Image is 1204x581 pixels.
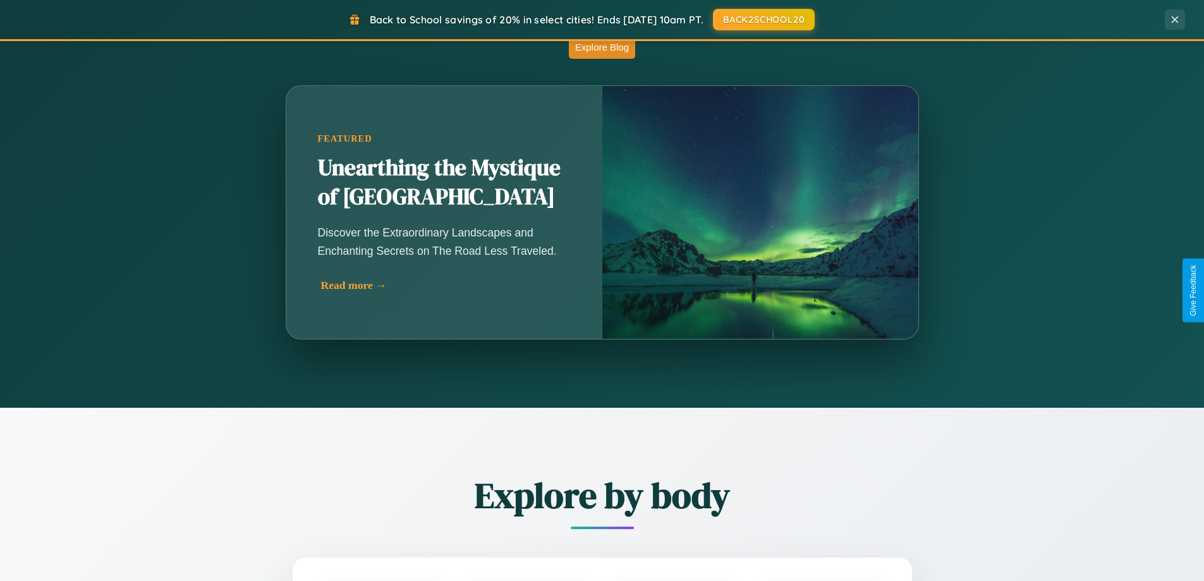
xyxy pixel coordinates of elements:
[318,224,571,259] p: Discover the Extraordinary Landscapes and Enchanting Secrets on The Road Less Traveled.
[223,471,982,520] h2: Explore by body
[1189,265,1198,316] div: Give Feedback
[318,133,571,144] div: Featured
[713,9,815,30] button: BACK2SCHOOL20
[569,35,635,59] button: Explore Blog
[321,279,574,292] div: Read more →
[370,13,703,26] span: Back to School savings of 20% in select cities! Ends [DATE] 10am PT.
[318,154,571,212] h2: Unearthing the Mystique of [GEOGRAPHIC_DATA]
